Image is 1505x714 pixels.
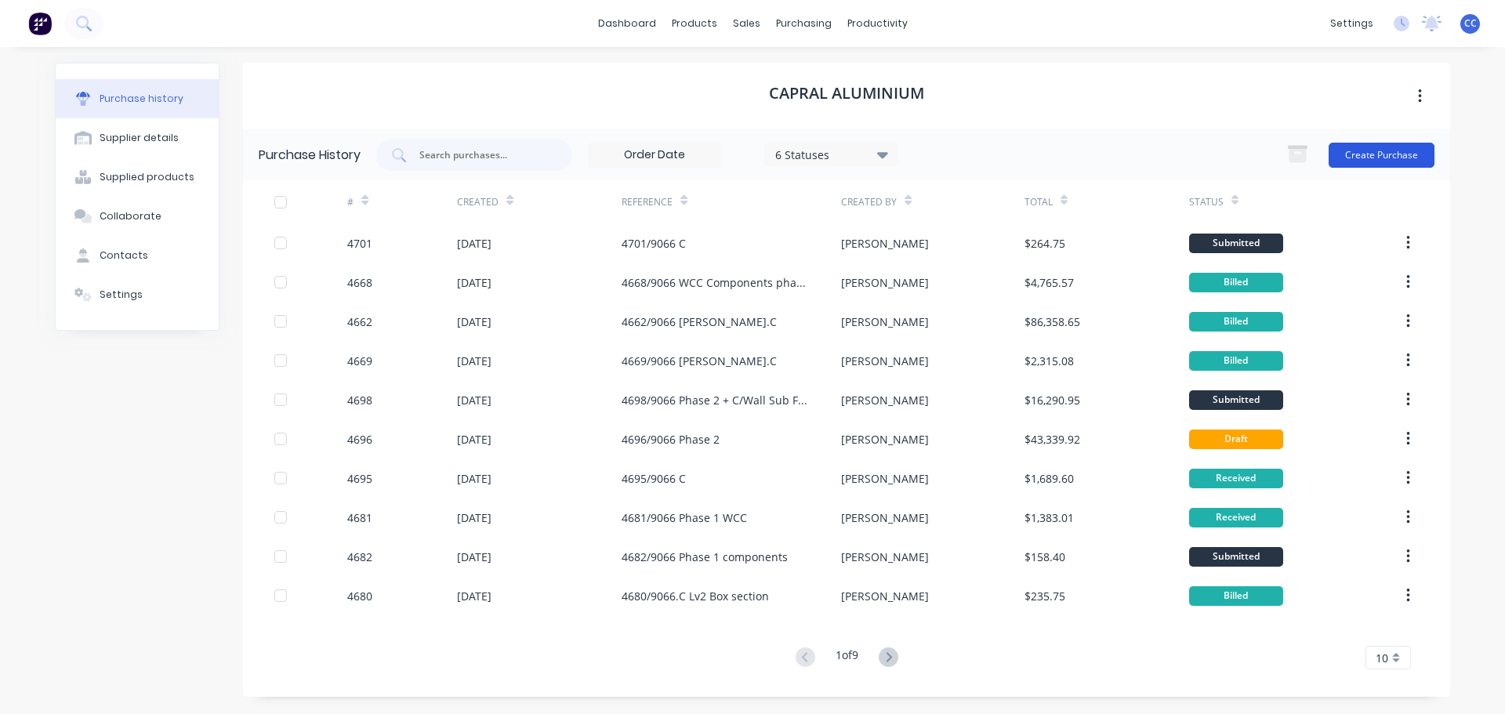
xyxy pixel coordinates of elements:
[457,235,491,252] div: [DATE]
[769,84,924,103] h1: Capral Aluminium
[1464,16,1477,31] span: CC
[1329,143,1434,168] button: Create Purchase
[1024,314,1080,330] div: $86,358.65
[841,195,897,209] div: Created By
[1024,588,1065,604] div: $235.75
[1024,509,1074,526] div: $1,383.01
[56,158,219,197] button: Supplied products
[622,588,769,604] div: 4680/9066.C Lv2 Box section
[836,647,858,669] div: 1 of 9
[56,118,219,158] button: Supplier details
[1189,469,1283,488] div: Received
[1024,353,1074,369] div: $2,315.08
[1189,273,1283,292] div: Billed
[622,549,788,565] div: 4682/9066 Phase 1 components
[1189,390,1283,410] div: Submitted
[841,549,929,565] div: [PERSON_NAME]
[1189,547,1283,567] div: Submitted
[775,146,887,162] div: 6 Statuses
[56,236,219,275] button: Contacts
[347,431,372,448] div: 4696
[841,431,929,448] div: [PERSON_NAME]
[622,431,720,448] div: 4696/9066 Phase 2
[457,509,491,526] div: [DATE]
[100,248,148,263] div: Contacts
[841,588,929,604] div: [PERSON_NAME]
[457,588,491,604] div: [DATE]
[347,392,372,408] div: 4698
[457,353,491,369] div: [DATE]
[622,470,686,487] div: 4695/9066 C
[1024,549,1065,565] div: $158.40
[1322,12,1381,35] div: settings
[622,392,810,408] div: 4698/9066 Phase 2 + C/Wall Sub Frames
[347,470,372,487] div: 4695
[56,197,219,236] button: Collaborate
[768,12,840,35] div: purchasing
[841,392,929,408] div: [PERSON_NAME]
[100,131,179,145] div: Supplier details
[100,288,143,302] div: Settings
[100,209,161,223] div: Collaborate
[1189,586,1283,606] div: Billed
[841,235,929,252] div: [PERSON_NAME]
[590,12,664,35] a: dashboard
[457,431,491,448] div: [DATE]
[56,79,219,118] button: Purchase history
[457,392,491,408] div: [DATE]
[457,314,491,330] div: [DATE]
[347,314,372,330] div: 4662
[457,195,499,209] div: Created
[622,509,747,526] div: 4681/9066 Phase 1 WCC
[841,470,929,487] div: [PERSON_NAME]
[28,12,52,35] img: Factory
[1024,235,1065,252] div: $264.75
[622,314,777,330] div: 4662/9066 [PERSON_NAME].C
[347,588,372,604] div: 4680
[347,235,372,252] div: 4701
[347,353,372,369] div: 4669
[100,92,183,106] div: Purchase history
[56,275,219,314] button: Settings
[1024,195,1053,209] div: Total
[1189,195,1224,209] div: Status
[841,274,929,291] div: [PERSON_NAME]
[841,314,929,330] div: [PERSON_NAME]
[347,509,372,526] div: 4681
[1376,650,1388,666] span: 10
[457,274,491,291] div: [DATE]
[1189,429,1283,449] div: Draft
[259,146,361,165] div: Purchase History
[1189,312,1283,332] div: Billed
[1024,470,1074,487] div: $1,689.60
[100,170,194,184] div: Supplied products
[347,274,372,291] div: 4668
[1024,274,1074,291] div: $4,765.57
[725,12,768,35] div: sales
[622,235,686,252] div: 4701/9066 C
[622,353,777,369] div: 4669/9066 [PERSON_NAME].C
[841,509,929,526] div: [PERSON_NAME]
[1024,431,1080,448] div: $43,339.92
[1189,234,1283,253] div: Submitted
[1024,392,1080,408] div: $16,290.95
[1189,351,1283,371] div: Billed
[347,195,354,209] div: #
[1189,508,1283,527] div: Received
[589,143,720,167] input: Order Date
[418,147,548,163] input: Search purchases...
[622,195,673,209] div: Reference
[347,549,372,565] div: 4682
[457,549,491,565] div: [DATE]
[840,12,916,35] div: productivity
[457,470,491,487] div: [DATE]
[622,274,810,291] div: 4668/9066 WCC Components phase 1
[664,12,725,35] div: products
[841,353,929,369] div: [PERSON_NAME]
